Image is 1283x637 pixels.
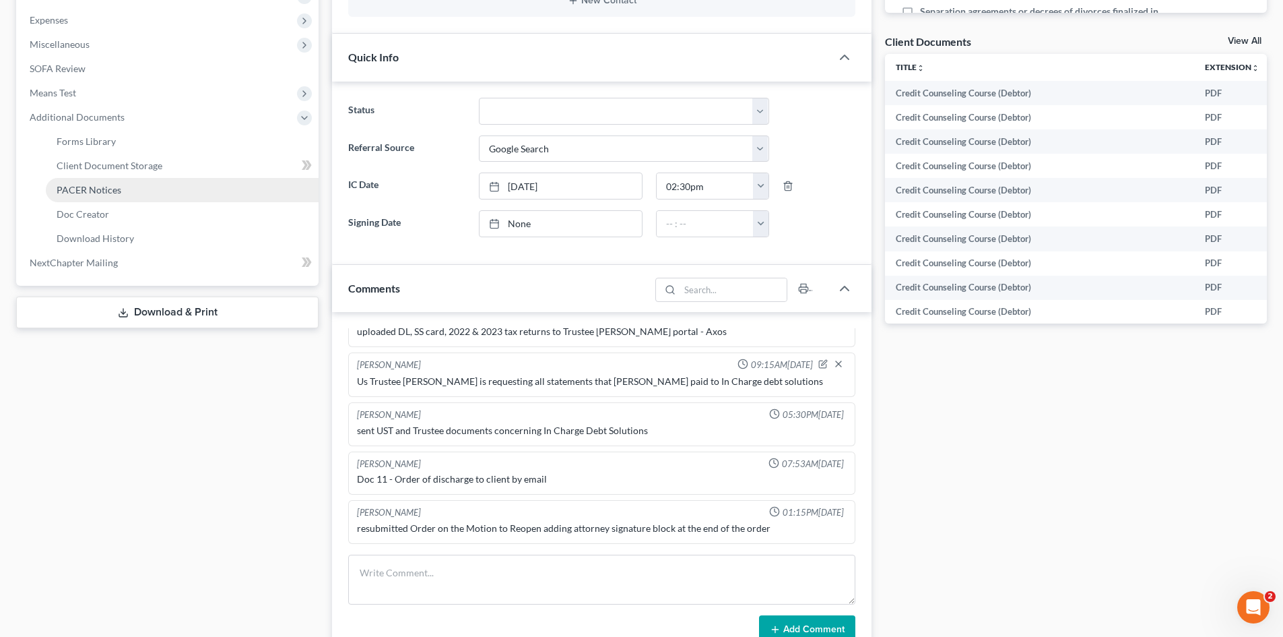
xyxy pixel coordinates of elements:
td: Credit Counseling Course (Debtor) [885,129,1194,154]
div: sent UST and Trustee documents concerning In Charge Debt Solutions [357,424,847,437]
i: unfold_more [1251,64,1259,72]
td: PDF [1194,251,1270,276]
span: PACER Notices [57,184,121,195]
span: Miscellaneous [30,38,90,50]
label: Status [341,98,471,125]
a: Extensionunfold_more [1205,62,1259,72]
a: None [480,211,642,237]
div: [PERSON_NAME] [357,359,421,372]
td: PDF [1194,226,1270,251]
span: Doc Creator [57,208,109,220]
span: Means Test [30,87,76,98]
td: PDF [1194,154,1270,178]
span: Forms Library [57,135,116,147]
a: NextChapter Mailing [19,251,319,275]
span: 09:15AM[DATE] [751,359,813,371]
a: PACER Notices [46,178,319,202]
td: PDF [1194,300,1270,324]
td: Credit Counseling Course (Debtor) [885,81,1194,105]
i: unfold_more [917,64,925,72]
span: 2 [1265,591,1276,602]
a: Client Document Storage [46,154,319,178]
td: PDF [1194,178,1270,202]
div: [PERSON_NAME] [357,408,421,421]
div: [PERSON_NAME] [357,506,421,519]
a: [DATE] [480,173,642,199]
span: Expenses [30,14,68,26]
span: Download History [57,233,134,244]
div: Doc 11 - Order of discharge to client by email [357,473,847,486]
td: Credit Counseling Course (Debtor) [885,276,1194,300]
input: -- : -- [657,173,754,199]
span: SOFA Review [30,63,86,74]
td: Credit Counseling Course (Debtor) [885,178,1194,202]
label: Referral Source [341,135,471,162]
a: Doc Creator [46,202,319,226]
span: Separation agreements or decrees of divorces finalized in the past 2 years [920,5,1160,32]
td: Credit Counseling Course (Debtor) [885,202,1194,226]
input: -- : -- [657,211,754,237]
td: PDF [1194,276,1270,300]
span: Client Document Storage [57,160,162,171]
td: Credit Counseling Course (Debtor) [885,300,1194,324]
td: PDF [1194,105,1270,129]
span: NextChapter Mailing [30,257,118,268]
td: PDF [1194,129,1270,154]
td: Credit Counseling Course (Debtor) [885,154,1194,178]
span: Additional Documents [30,111,125,123]
input: Search... [680,278,787,301]
a: Download & Print [16,297,319,328]
div: Client Documents [885,34,971,49]
a: SOFA Review [19,57,319,81]
span: 07:53AM[DATE] [782,458,844,471]
td: PDF [1194,202,1270,226]
div: Us Trustee [PERSON_NAME] is requesting all statements that [PERSON_NAME] paid to In Charge debt s... [357,375,847,388]
a: View All [1228,36,1261,46]
span: 05:30PM[DATE] [783,408,844,421]
div: uploaded DL, SS card, 2022 & 2023 tax returns to Trustee [PERSON_NAME] portal - Axos [357,325,847,338]
a: Forms Library [46,129,319,154]
span: Comments [348,282,400,295]
div: resubmitted Order on the Motion to Reopen adding attorney signature block at the end of the order [357,522,847,535]
a: Titleunfold_more [896,62,925,72]
td: Credit Counseling Course (Debtor) [885,251,1194,276]
span: Quick Info [348,51,399,63]
span: 01:15PM[DATE] [783,506,844,519]
td: Credit Counseling Course (Debtor) [885,226,1194,251]
div: [PERSON_NAME] [357,458,421,471]
iframe: Intercom live chat [1237,591,1270,624]
label: IC Date [341,173,471,200]
td: PDF [1194,81,1270,105]
label: Signing Date [341,210,471,237]
td: Credit Counseling Course (Debtor) [885,105,1194,129]
a: Download History [46,226,319,251]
